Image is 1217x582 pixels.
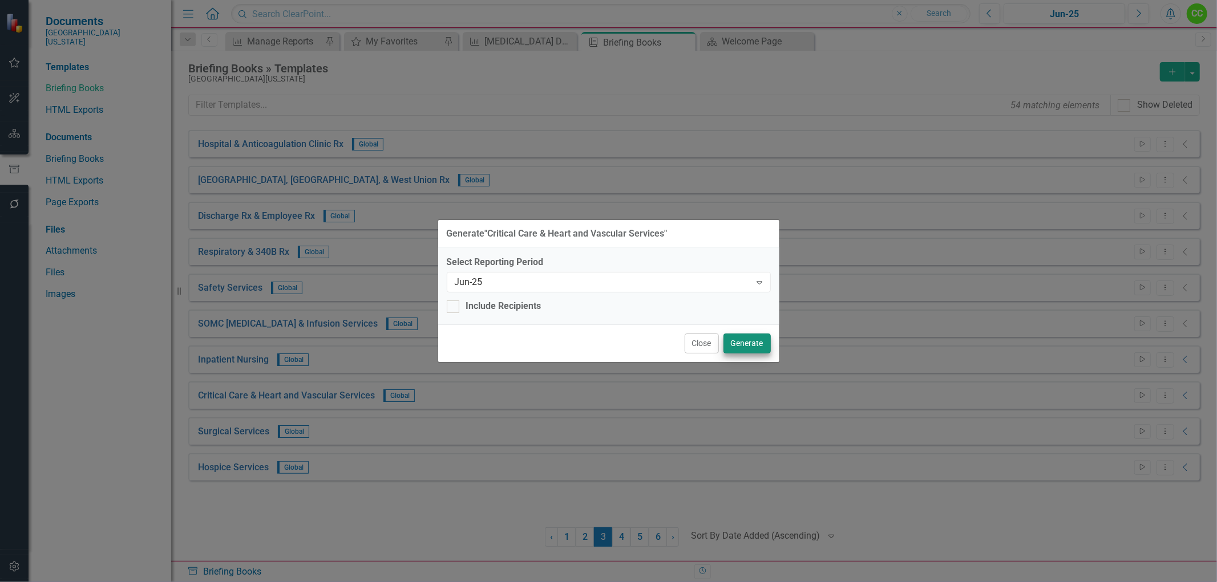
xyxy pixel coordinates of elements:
[447,256,771,269] label: Select Reporting Period
[447,229,668,239] div: Generate " Critical Care & Heart and Vascular Services "
[723,333,771,353] button: Generate
[685,333,719,353] button: Close
[466,300,541,313] div: Include Recipients
[455,276,751,289] div: Jun-25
